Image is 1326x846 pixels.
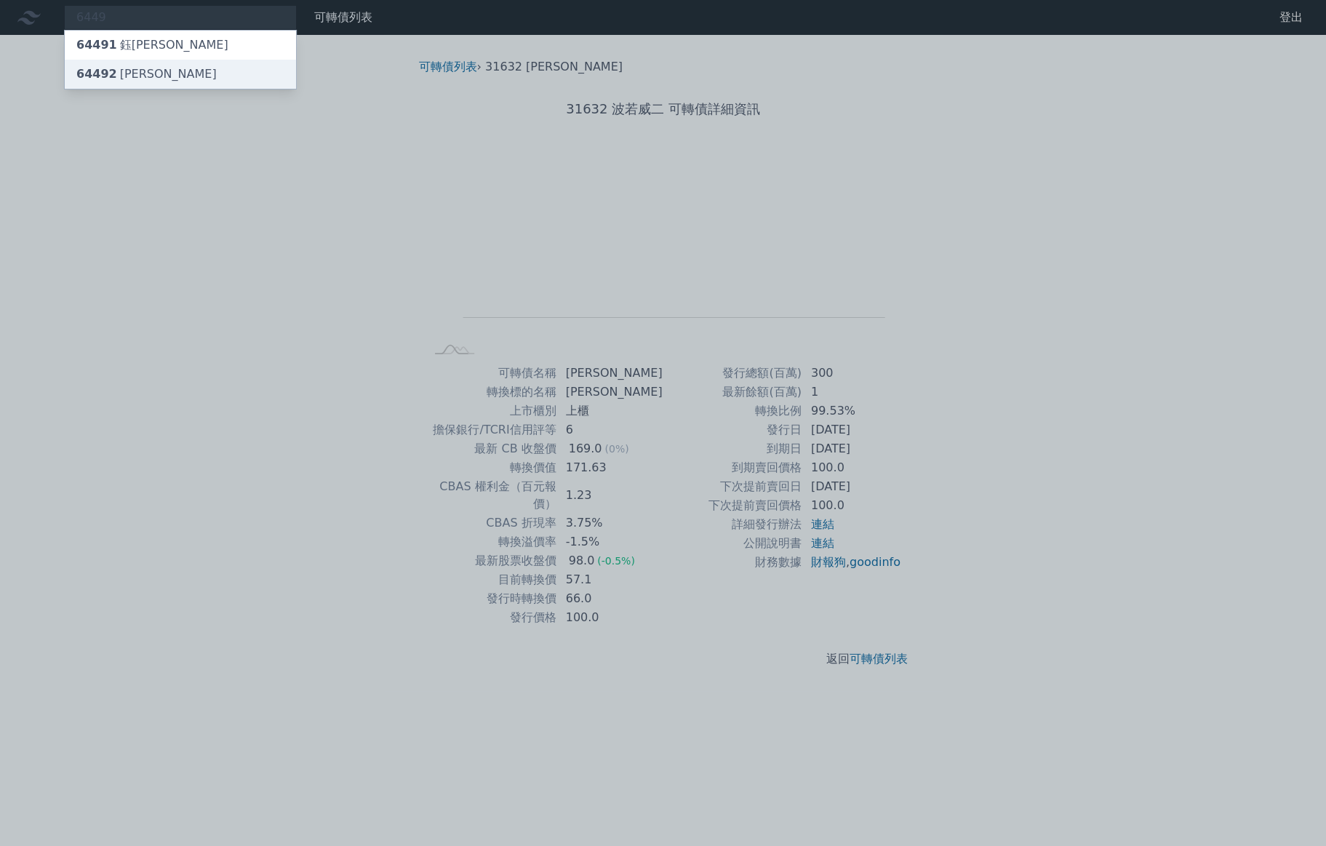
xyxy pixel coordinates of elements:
[76,65,217,83] div: [PERSON_NAME]
[76,38,117,52] span: 64491
[65,60,296,89] a: 64492[PERSON_NAME]
[76,36,228,54] div: 鈺[PERSON_NAME]
[65,31,296,60] a: 64491鈺[PERSON_NAME]
[76,67,117,81] span: 64492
